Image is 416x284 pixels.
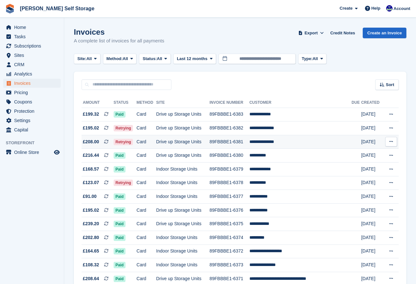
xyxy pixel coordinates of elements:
span: Method: [107,56,123,62]
span: £108.32 [83,262,99,268]
span: CRM [14,60,53,69]
td: 89FBBBE1-6379 [210,163,249,176]
td: Card [136,217,156,231]
span: Paid [114,207,126,214]
span: All [313,56,318,62]
span: Analytics [14,69,53,78]
span: £91.00 [83,193,97,200]
td: Drive up Storage Units [156,149,210,163]
td: 89FBBBE1-6373 [210,258,249,272]
td: Card [136,258,156,272]
td: Card [136,190,156,204]
span: Retrying [114,139,133,145]
td: 89FBBBE1-6377 [210,190,249,204]
td: [DATE] [361,217,383,231]
span: All [157,56,162,62]
td: Card [136,163,156,176]
td: Indoor Storage Units [156,244,210,258]
img: Justin Farthing [386,5,393,12]
button: Last 12 months [173,54,216,64]
span: Home [14,23,53,32]
span: Retrying [114,180,133,186]
a: menu [3,79,61,88]
td: [DATE] [361,244,383,258]
span: Type: [302,56,313,62]
span: £164.65 [83,248,99,254]
td: Card [136,149,156,163]
button: Export [297,28,325,38]
span: Paid [114,166,126,173]
span: £168.57 [83,166,99,173]
span: Protection [14,107,53,116]
a: menu [3,97,61,106]
a: Preview store [53,148,61,156]
span: Paid [114,248,126,254]
td: [DATE] [361,149,383,163]
span: Export [305,30,318,36]
span: Paid [114,221,126,227]
th: Customer [249,98,351,108]
span: Paid [114,276,126,282]
td: Card [136,244,156,258]
td: [DATE] [361,190,383,204]
td: Indoor Storage Units [156,231,210,245]
span: Sites [14,51,53,60]
a: menu [3,125,61,134]
span: £216.44 [83,152,99,159]
td: Card [136,108,156,121]
span: Retrying [114,125,133,131]
span: Last 12 months [177,56,207,62]
td: Indoor Storage Units [156,258,210,272]
span: Create [340,5,352,12]
button: Site: All [74,54,100,64]
span: Invoices [14,79,53,88]
span: Sort [386,82,394,88]
td: Card [136,135,156,149]
td: 89FBBBE1-6378 [210,176,249,190]
td: [DATE] [361,231,383,245]
a: menu [3,107,61,116]
span: Site: [77,56,86,62]
span: Coupons [14,97,53,106]
td: 89FBBBE1-6375 [210,217,249,231]
span: All [123,56,128,62]
td: [DATE] [361,135,383,149]
td: Indoor Storage Units [156,190,210,204]
span: £199.32 [83,111,99,118]
a: menu [3,51,61,60]
td: Card [136,203,156,217]
span: Pricing [14,88,53,97]
td: Drive up Storage Units [156,217,210,231]
span: Capital [14,125,53,134]
a: menu [3,41,61,50]
td: [DATE] [361,258,383,272]
a: menu [3,32,61,41]
span: Tasks [14,32,53,41]
th: Due [351,98,361,108]
span: £208.00 [83,138,99,145]
a: menu [3,88,61,97]
span: £202.80 [83,234,99,241]
td: 89FBBBE1-6381 [210,135,249,149]
span: £123.07 [83,179,99,186]
td: Indoor Storage Units [156,176,210,190]
td: 89FBBBE1-6374 [210,231,249,245]
td: Card [136,176,156,190]
span: Help [371,5,380,12]
a: Create an Invoice [363,28,406,38]
th: Site [156,98,210,108]
span: £195.02 [83,207,99,214]
span: Online Store [14,148,53,157]
th: Invoice Number [210,98,249,108]
td: [DATE] [361,203,383,217]
td: 89FBBBE1-6383 [210,108,249,121]
td: 89FBBBE1-6380 [210,149,249,163]
span: Settings [14,116,53,125]
span: Storefront [6,140,64,146]
span: Paid [114,152,126,159]
a: menu [3,69,61,78]
td: [DATE] [361,163,383,176]
td: Drive up Storage Units [156,135,210,149]
span: Account [394,5,410,12]
td: [DATE] [361,108,383,121]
